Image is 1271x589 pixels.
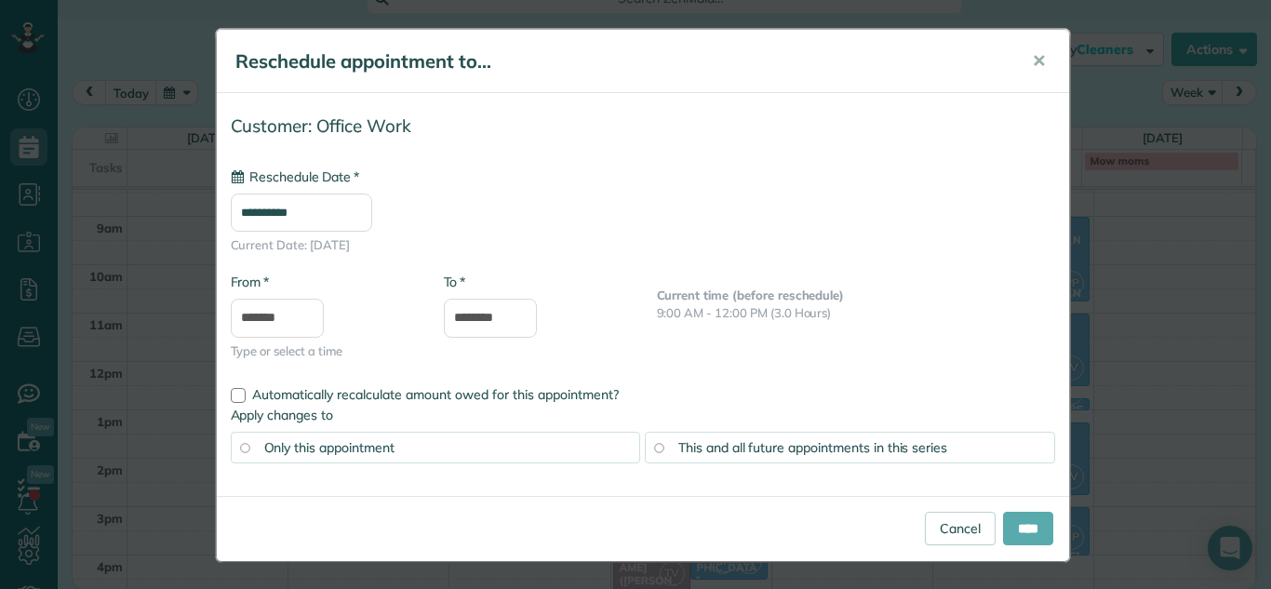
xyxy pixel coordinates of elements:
span: This and all future appointments in this series [678,439,947,456]
span: Current Date: [DATE] [231,236,1055,254]
input: Only this appointment [240,443,249,452]
b: Current time (before reschedule) [657,288,845,302]
a: Cancel [925,512,996,545]
h4: Customer: Office Work [231,116,1055,136]
label: From [231,273,269,291]
span: Only this appointment [264,439,395,456]
label: Reschedule Date [231,167,359,186]
span: ✕ [1032,50,1046,72]
span: Automatically recalculate amount owed for this appointment? [252,386,619,403]
label: Apply changes to [231,406,1055,424]
h5: Reschedule appointment to... [235,48,1006,74]
p: 9:00 AM - 12:00 PM (3.0 Hours) [657,304,1055,322]
input: This and all future appointments in this series [654,443,663,452]
span: Type or select a time [231,342,416,360]
label: To [444,273,465,291]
